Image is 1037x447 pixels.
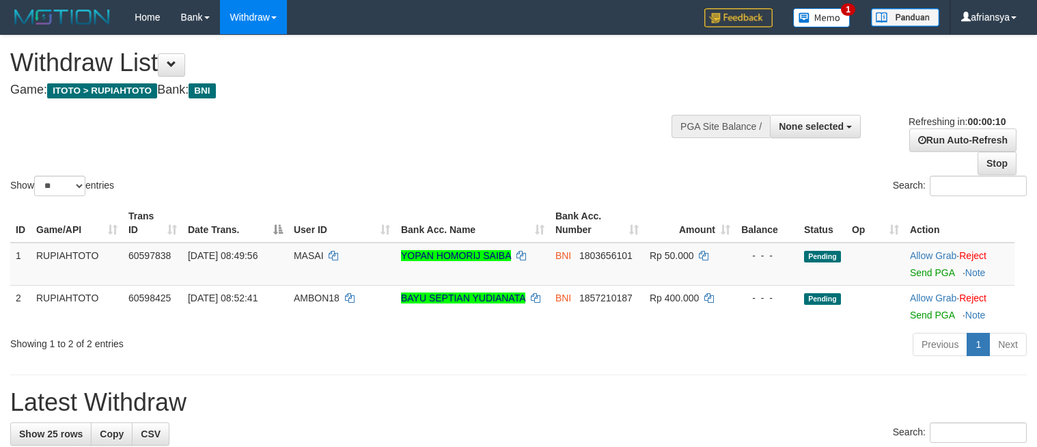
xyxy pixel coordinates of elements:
[672,115,770,138] div: PGA Site Balance /
[550,204,644,243] th: Bank Acc. Number: activate to sort column ascending
[910,250,956,261] a: Allow Grab
[401,293,525,303] a: BAYU SEPTIAN YUDIANATA
[182,204,288,243] th: Date Trans.: activate to sort column descending
[704,8,773,27] img: Feedback.jpg
[967,116,1006,127] strong: 00:00:10
[846,204,904,243] th: Op: activate to sort column ascending
[893,176,1027,196] label: Search:
[189,83,215,98] span: BNI
[841,3,855,16] span: 1
[736,204,799,243] th: Balance
[909,128,1017,152] a: Run Auto-Refresh
[132,422,169,446] a: CSV
[930,176,1027,196] input: Search:
[128,293,171,303] span: 60598425
[799,204,846,243] th: Status
[10,83,678,97] h4: Game: Bank:
[959,250,986,261] a: Reject
[650,293,699,303] span: Rp 400.000
[31,285,123,327] td: RUPIAHTOTO
[644,204,736,243] th: Amount: activate to sort column ascending
[910,293,959,303] span: ·
[965,310,986,321] a: Note
[904,285,1014,327] td: ·
[31,204,123,243] th: Game/API: activate to sort column ascending
[930,422,1027,443] input: Search:
[91,422,133,446] a: Copy
[871,8,939,27] img: panduan.png
[650,250,694,261] span: Rp 50.000
[967,333,990,356] a: 1
[804,293,841,305] span: Pending
[396,204,550,243] th: Bank Acc. Name: activate to sort column ascending
[34,176,85,196] select: Showentries
[10,285,31,327] td: 2
[31,243,123,286] td: RUPIAHTOTO
[904,204,1014,243] th: Action
[47,83,157,98] span: ITOTO > RUPIAHTOTO
[10,331,422,351] div: Showing 1 to 2 of 2 entries
[910,267,954,278] a: Send PGA
[989,333,1027,356] a: Next
[188,250,258,261] span: [DATE] 08:49:56
[904,243,1014,286] td: ·
[19,429,83,439] span: Show 25 rows
[770,115,861,138] button: None selected
[128,250,171,261] span: 60597838
[741,291,793,305] div: - - -
[401,250,511,261] a: YOPAN HOMORIJ SAIBA
[555,293,571,303] span: BNI
[10,176,114,196] label: Show entries
[965,267,986,278] a: Note
[893,422,1027,443] label: Search:
[10,7,114,27] img: MOTION_logo.png
[910,310,954,321] a: Send PGA
[188,293,258,303] span: [DATE] 08:52:41
[10,204,31,243] th: ID
[913,333,967,356] a: Previous
[555,250,571,261] span: BNI
[910,250,959,261] span: ·
[10,243,31,286] td: 1
[579,250,633,261] span: Copy 1803656101 to clipboard
[10,389,1027,416] h1: Latest Withdraw
[741,249,793,262] div: - - -
[294,250,324,261] span: MASAI
[123,204,182,243] th: Trans ID: activate to sort column ascending
[910,293,956,303] a: Allow Grab
[978,152,1017,175] a: Stop
[779,121,844,132] span: None selected
[141,429,161,439] span: CSV
[10,422,92,446] a: Show 25 rows
[100,429,124,439] span: Copy
[579,293,633,303] span: Copy 1857210187 to clipboard
[959,293,986,303] a: Reject
[10,49,678,77] h1: Withdraw List
[294,293,340,303] span: AMBON18
[804,251,841,262] span: Pending
[793,8,851,27] img: Button%20Memo.svg
[909,116,1006,127] span: Refreshing in:
[288,204,396,243] th: User ID: activate to sort column ascending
